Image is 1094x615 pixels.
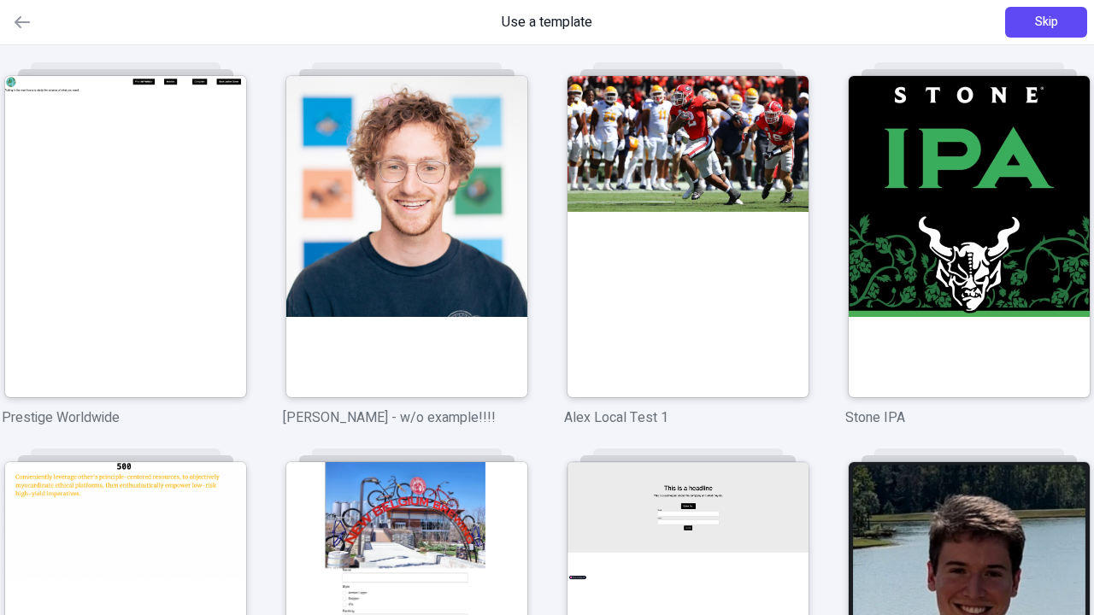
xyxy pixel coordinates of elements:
p: Prestige Worldwide [2,407,249,428]
p: Alex Local Test 1 [564,407,811,428]
p: Stone IPA [845,407,1092,428]
button: Skip [1005,7,1087,38]
span: Skip [1035,13,1058,32]
p: [PERSON_NAME] - w/o example!!!! [283,407,530,428]
span: Use a template [502,12,592,32]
